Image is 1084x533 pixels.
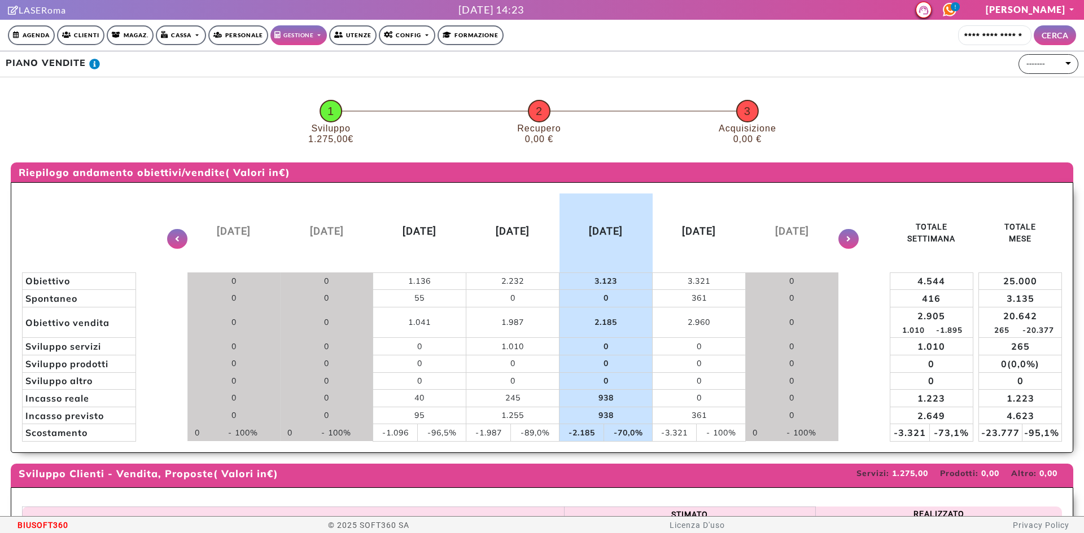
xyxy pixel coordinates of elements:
[653,390,746,407] td: 0
[564,506,815,522] th: STIMATO
[653,424,697,442] td: -3.321
[892,468,928,479] label: 1.275,00
[897,325,930,336] label: È la somma degli importi di “Sviluppo servizi/prodotti/altro”, “Recupero” e “Acquisizioni” della ...
[981,309,1060,323] label: 20.642
[560,290,653,307] td: 0
[187,355,280,372] td: 0
[744,105,751,117] tspan: 3
[403,223,436,239] label: [DATE]
[280,424,299,442] td: 0
[536,105,543,117] tspan: 2
[8,25,55,45] a: Agenda
[187,390,280,407] td: 0
[985,325,1019,336] label: È la somma degli importi di “Sviluppo servizi/prodotti/altro”, “Recupero” e “Acquisizioni” del me...
[414,293,425,303] span: 55
[22,355,135,372] td: Sviluppo prodotti
[653,272,746,290] td: 3.321
[373,272,466,290] td: 1.136
[560,338,653,355] td: 0
[930,424,973,442] td: -73,1%
[958,25,1031,45] input: Cerca cliente...
[107,25,154,45] a: Magaz.
[279,166,286,178] b: €
[207,424,281,442] td: - 100%
[299,424,373,442] td: - 100%
[682,223,716,239] label: [DATE]
[466,407,560,424] td: 1.255
[22,424,135,442] td: Scostamento
[280,372,373,390] td: 0
[156,25,206,45] a: Cassa
[653,355,746,372] td: 0
[466,390,560,407] td: 245
[280,338,373,355] td: 0
[458,2,524,17] div: [DATE] 14:23
[692,293,707,303] span: 361
[892,309,971,323] label: 2.905
[775,223,809,239] label: [DATE]
[22,338,135,355] td: Sviluppo servizi
[379,25,436,45] a: Config
[280,307,373,338] td: 0
[560,355,653,372] td: 0
[978,372,1061,390] td: 0
[653,307,746,338] td: 2.960
[746,355,838,372] td: 0
[280,355,373,372] td: 0
[856,468,889,479] label: Servizi:
[217,223,251,239] label: [DATE]
[466,272,560,290] td: 2.232
[525,134,553,144] tspan: 0,00 €
[438,25,504,45] a: Formazione
[933,325,966,336] label: Scostamento tra obiettivo di vendita settimana (obiettivo - Spontaneo) e gli obiettivi di vendita...
[978,193,1061,272] th: TOTALE MESE
[940,468,978,479] label: Prodotti:
[589,223,623,239] label: [DATE]
[373,372,466,390] td: 0
[978,290,1061,307] td: 3.135
[310,223,344,239] label: [DATE]
[6,57,86,68] b: PIANO VENDITE
[1039,468,1057,479] label: 0,00
[1022,424,1062,442] td: -95,1%
[746,424,765,442] td: 0
[1013,521,1069,530] a: Privacy Policy
[327,105,334,117] tspan: 1
[560,272,653,290] td: 3.123
[225,166,290,178] small: ( Valori in )
[890,338,973,355] td: 1.010
[1034,25,1077,45] button: CERCA
[978,272,1061,290] td: 25.000
[466,290,560,307] td: 0
[280,272,373,290] td: 0
[19,468,278,479] h5: Sviluppo Clienti - Vendita, Proposte
[22,390,135,407] td: Incasso reale
[22,307,135,338] td: Obiettivo vendita
[719,124,776,133] tspan: Acquisizione
[213,467,278,479] small: ( Valori in )
[890,355,973,372] td: 0
[978,390,1061,407] td: 1.223
[890,407,973,424] td: 2.649
[187,407,280,424] td: 0
[981,468,999,479] label: 0,00
[670,521,725,530] a: Licenza D'uso
[917,275,945,287] span: 4.544
[746,372,838,390] td: 0
[733,134,762,144] tspan: 0,00 €
[496,223,530,239] label: [DATE]
[22,372,135,390] td: Sviluppo altro
[373,355,466,372] td: 0
[501,341,524,351] span: 1.010
[373,338,466,355] td: 0
[890,424,930,442] td: -3.321
[978,338,1061,355] td: 265
[373,424,418,442] td: -1.096
[466,424,511,442] td: -1.987
[308,134,353,144] tspan: 1.275,00€
[187,307,280,338] td: 0
[1022,325,1055,336] label: Scostamento tra obiettivo di vendita mensile (obiettivo - Spontaneo) e gli obiettivi di vendita p...
[890,290,973,307] td: 416
[890,372,973,390] td: 0
[22,290,135,307] td: Spontaneo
